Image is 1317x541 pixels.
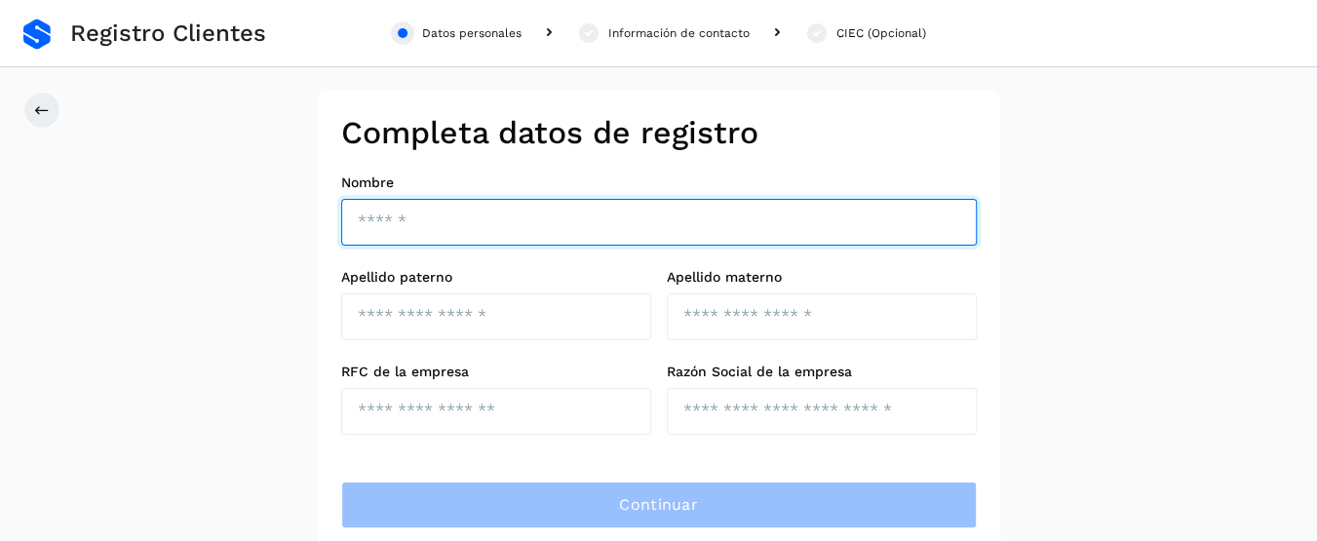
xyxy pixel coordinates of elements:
label: Razón Social de la empresa [667,364,977,380]
label: Nombre [341,174,977,191]
div: Datos personales [422,24,522,42]
button: Continuar [341,482,977,528]
label: Apellido materno [667,269,977,286]
div: CIEC (Opcional) [836,24,926,42]
label: RFC de la empresa [341,364,651,380]
label: Apellido paterno [341,269,651,286]
span: Registro Clientes [70,19,266,48]
h2: Completa datos de registro [341,114,977,151]
div: Información de contacto [608,24,750,42]
span: Continuar [619,494,698,516]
